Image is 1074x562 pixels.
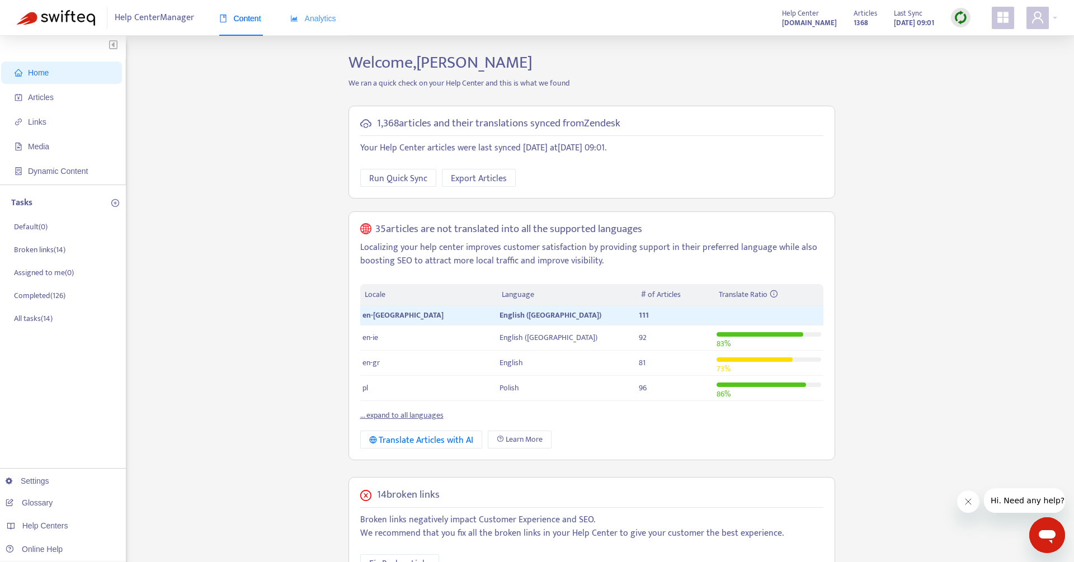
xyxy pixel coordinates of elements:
[782,7,819,20] span: Help Center
[782,16,837,29] a: [DOMAIN_NAME]
[360,513,823,540] p: Broken links negatively impact Customer Experience and SEO. We recommend that you fix all the bro...
[6,498,53,507] a: Glossary
[15,167,22,175] span: container
[894,7,922,20] span: Last Sync
[28,167,88,176] span: Dynamic Content
[360,490,371,501] span: close-circle
[17,10,95,26] img: Swifteq
[451,172,507,186] span: Export Articles
[377,117,620,130] h5: 1,368 articles and their translations synced from Zendesk
[639,309,649,322] span: 111
[984,488,1065,513] iframe: Message from company
[15,143,22,150] span: file-image
[488,431,552,448] a: Learn More
[6,545,63,554] a: Online Help
[360,223,371,236] span: global
[854,17,868,29] strong: 1368
[115,7,194,29] span: Help Center Manager
[639,381,647,394] span: 96
[717,388,731,400] span: 86 %
[1029,517,1065,553] iframe: Button to launch messaging window
[14,313,53,324] p: All tasks ( 14 )
[957,490,979,513] iframe: Close message
[854,7,877,20] span: Articles
[348,49,533,77] span: Welcome, [PERSON_NAME]
[369,172,427,186] span: Run Quick Sync
[377,489,440,502] h5: 14 broken links
[954,11,968,25] img: sync.dc5367851b00ba804db3.png
[6,476,49,485] a: Settings
[500,309,601,322] span: English ([GEOGRAPHIC_DATA])
[360,431,483,448] button: Translate Articles with AI
[500,331,597,344] span: English ([GEOGRAPHIC_DATA])
[14,244,65,256] p: Broken links ( 14 )
[719,289,818,301] div: Translate Ratio
[362,381,368,394] span: pl
[290,14,336,23] span: Analytics
[22,521,68,530] span: Help Centers
[375,223,642,236] h5: 35 articles are not translated into all the supported languages
[637,284,715,306] th: # of Articles
[362,356,380,369] span: en-gr
[28,68,49,77] span: Home
[14,290,65,301] p: Completed ( 126 )
[369,433,474,447] div: Translate Articles with AI
[290,15,298,22] span: area-chart
[360,141,823,155] p: Your Help Center articles were last synced [DATE] at [DATE] 09:01 .
[639,356,646,369] span: 81
[639,331,647,344] span: 92
[717,362,731,375] span: 73 %
[28,93,54,102] span: Articles
[500,356,523,369] span: English
[782,17,837,29] strong: [DOMAIN_NAME]
[360,409,444,422] a: ... expand to all languages
[362,309,444,322] span: en-[GEOGRAPHIC_DATA]
[14,267,74,278] p: Assigned to me ( 0 )
[15,93,22,101] span: account-book
[360,284,498,306] th: Locale
[11,196,32,210] p: Tasks
[506,433,543,446] span: Learn More
[362,331,378,344] span: en-ie
[442,169,516,187] button: Export Articles
[360,118,371,129] span: cloud-sync
[14,221,48,233] p: Default ( 0 )
[340,77,844,89] p: We ran a quick check on your Help Center and this is what we found
[497,284,636,306] th: Language
[219,15,227,22] span: book
[360,241,823,268] p: Localizing your help center improves customer satisfaction by providing support in their preferre...
[894,17,934,29] strong: [DATE] 09:01
[219,14,261,23] span: Content
[360,169,436,187] button: Run Quick Sync
[996,11,1010,24] span: appstore
[1031,11,1044,24] span: user
[28,142,49,151] span: Media
[28,117,46,126] span: Links
[111,199,119,207] span: plus-circle
[15,118,22,126] span: link
[717,337,731,350] span: 83 %
[15,69,22,77] span: home
[500,381,519,394] span: Polish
